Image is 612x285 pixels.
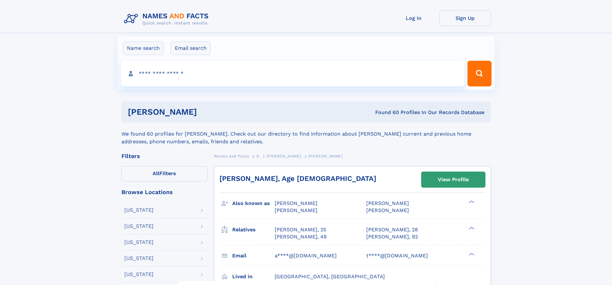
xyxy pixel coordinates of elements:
[232,224,275,235] h3: Relatives
[439,10,491,26] a: Sign Up
[275,200,317,206] span: [PERSON_NAME]
[121,153,208,159] div: Filters
[366,233,418,240] a: [PERSON_NAME], 92
[124,208,154,213] div: [US_STATE]
[121,10,214,28] img: Logo Names and Facts
[123,41,164,55] label: Name search
[388,10,439,26] a: Log In
[438,172,469,187] div: View Profile
[275,207,317,213] span: [PERSON_NAME]
[421,172,485,187] a: View Profile
[308,154,343,158] span: [PERSON_NAME]
[121,122,491,146] div: We found 60 profiles for [PERSON_NAME]. Check out our directory to find information about [PERSON...
[275,226,326,233] a: [PERSON_NAME], 25
[267,154,301,158] span: [PERSON_NAME]
[124,256,154,261] div: [US_STATE]
[232,250,275,261] h3: Email
[121,61,465,86] input: search input
[256,152,260,160] a: D
[467,61,491,86] button: Search Button
[124,272,154,277] div: [US_STATE]
[121,166,208,182] label: Filters
[153,170,159,176] span: All
[366,207,409,213] span: [PERSON_NAME]
[467,252,475,256] div: ❯
[366,226,418,233] a: [PERSON_NAME], 28
[366,200,409,206] span: [PERSON_NAME]
[232,271,275,282] h3: Lived in
[214,152,249,160] a: Names and Facts
[128,108,286,116] h1: [PERSON_NAME]
[467,200,475,204] div: ❯
[267,152,301,160] a: [PERSON_NAME]
[232,198,275,209] h3: Also known as
[121,189,208,195] div: Browse Locations
[467,226,475,230] div: ❯
[275,273,385,280] span: [GEOGRAPHIC_DATA], [GEOGRAPHIC_DATA]
[219,174,376,183] a: [PERSON_NAME], Age [DEMOGRAPHIC_DATA]
[256,154,260,158] span: D
[124,240,154,245] div: [US_STATE]
[171,41,211,55] label: Email search
[275,233,327,240] a: [PERSON_NAME], 48
[286,109,484,116] div: Found 60 Profiles In Our Records Database
[124,224,154,229] div: [US_STATE]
